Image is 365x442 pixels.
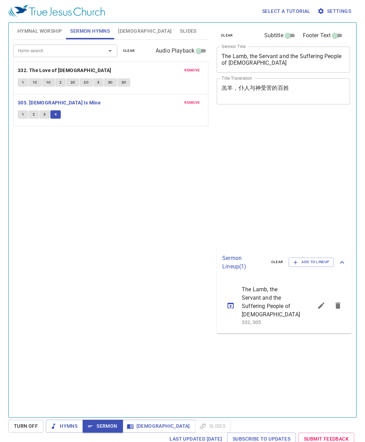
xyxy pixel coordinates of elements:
[293,259,329,265] span: Add to Lineup
[18,98,101,107] b: 305. [DEMOGRAPHIC_DATA] Is Mine
[83,420,123,433] button: Sermon
[46,79,51,86] span: 1C
[18,78,28,87] button: 1
[180,98,204,107] button: remove
[217,247,352,278] div: Sermon Lineup(1)clearAdd to Lineup
[55,111,57,118] span: 4
[84,79,89,86] span: 2C
[18,66,113,75] button: 332. The Love of [DEMOGRAPHIC_DATA]
[70,79,75,86] span: 2C
[18,110,28,119] button: 1
[39,110,50,119] button: 3
[33,79,38,86] span: 1C
[156,47,194,55] span: Audio Playback
[259,5,313,18] button: Select a tutorial
[221,32,233,39] span: clear
[123,48,135,54] span: clear
[267,258,288,266] button: clear
[50,110,61,119] button: 4
[59,79,61,86] span: 2
[55,78,66,87] button: 2
[8,5,105,17] img: True Jesus Church
[17,27,62,35] span: Hymnal Worship
[46,420,83,433] button: Hymns
[214,112,324,244] iframe: from-child
[180,27,196,35] span: Slides
[303,31,331,40] span: Footer Text
[14,422,38,431] span: Turn Off
[217,278,352,333] ul: sermon lineup list
[117,78,131,87] button: 3C
[222,254,266,271] p: Sermon Lineup ( 1 )
[43,111,45,118] span: 3
[42,78,55,87] button: 1C
[97,79,99,86] span: 3
[51,422,77,431] span: Hymns
[8,420,43,433] button: Turn Off
[80,78,93,87] button: 2C
[122,79,126,86] span: 3C
[108,79,113,86] span: 3C
[88,422,117,431] span: Sermon
[262,7,310,16] span: Select a tutorial
[217,31,237,40] button: clear
[271,259,283,265] span: clear
[180,66,204,74] button: remove
[28,78,42,87] button: 1C
[123,420,196,433] button: [DEMOGRAPHIC_DATA]
[222,85,345,98] textarea: 羔羊，仆人与神受苦的百姓
[28,110,39,119] button: 2
[319,7,351,16] span: Settings
[18,66,111,75] b: 332. The Love of [DEMOGRAPHIC_DATA]
[264,31,283,40] span: Subtitle
[242,319,296,326] p: 332, 305
[33,111,35,118] span: 2
[128,422,190,431] span: [DEMOGRAPHIC_DATA]
[18,98,102,107] button: 305. [DEMOGRAPHIC_DATA] Is Mine
[242,285,296,319] span: The Lamb, the Servant and the Suffering People of [DEMOGRAPHIC_DATA]
[184,100,200,106] span: remove
[316,5,354,18] button: Settings
[222,53,345,66] textarea: The Lamb, the Servant and the Suffering People of [DEMOGRAPHIC_DATA]
[105,46,115,56] button: Open
[289,258,334,267] button: Add to Lineup
[66,78,80,87] button: 2C
[22,79,24,86] span: 1
[184,67,200,73] span: remove
[119,47,139,55] button: clear
[118,27,172,35] span: [DEMOGRAPHIC_DATA]
[93,78,103,87] button: 3
[22,111,24,118] span: 1
[70,27,110,35] span: Sermon Hymns
[104,78,117,87] button: 3C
